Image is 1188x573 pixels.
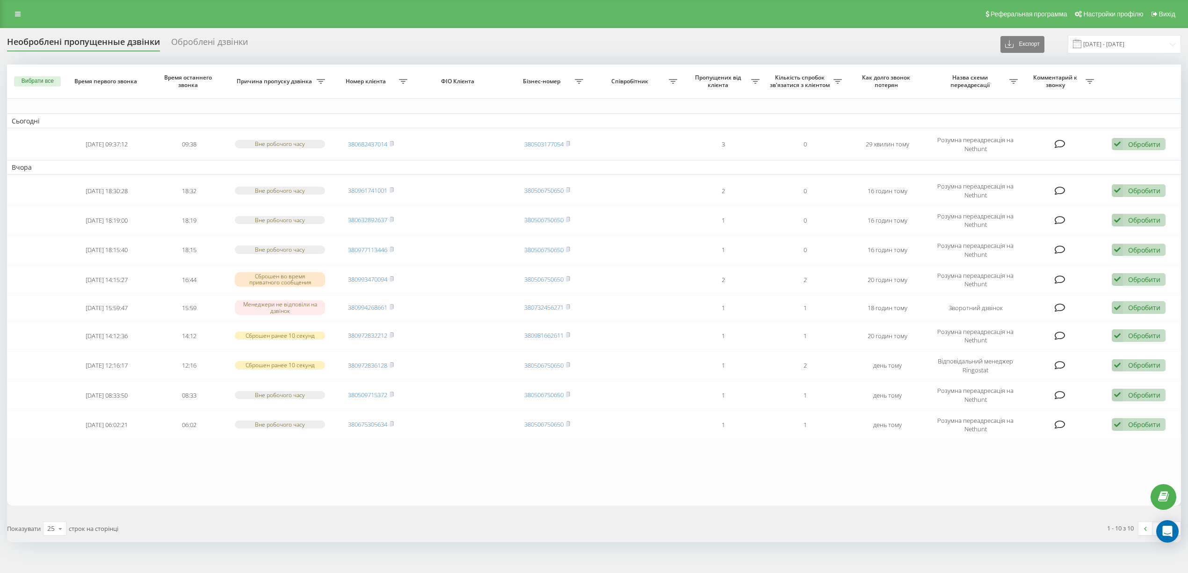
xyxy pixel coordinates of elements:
[182,246,196,254] font: 18:15
[873,391,902,399] font: день тому
[937,241,1014,258] font: Розумна переадресація на Nethunt
[524,391,564,399] a: 380506750650
[86,246,128,254] font: [DATE] 18:15:40
[524,361,564,370] a: 380506750650
[937,416,1014,433] font: Розумна переадресація на Nethunt
[164,73,212,89] font: Время останнего звонка
[255,246,305,254] font: Вне робочого часу
[722,216,725,225] font: 1
[348,331,387,340] font: 380972832212
[182,421,196,429] font: 06:02
[937,136,1014,152] font: Розумна переадресація на Nethunt
[524,420,564,428] font: 380506750650
[722,246,725,254] font: 1
[1128,420,1160,429] font: Обробити
[348,216,387,224] font: 380632892637
[1128,216,1160,225] font: Обробити
[1128,275,1160,284] font: Обробити
[12,116,40,125] font: Сьогодні
[86,304,128,312] font: [DATE] 15:59:47
[348,186,387,195] a: 380961741001
[804,332,807,340] font: 1
[182,304,196,312] font: 15:59
[722,332,725,340] font: 1
[348,303,387,312] a: 380994268661
[722,304,725,312] font: 1
[14,76,61,87] button: Вибрати все
[182,391,196,399] font: 08:33
[441,77,474,85] font: ФІО Клієнта
[47,524,55,533] font: 25
[524,246,564,254] a: 380506750650
[722,140,725,148] font: 3
[804,140,807,148] font: 0
[938,357,1013,374] font: Відповідальний менеджер Ringostat
[804,421,807,429] font: 1
[524,186,564,195] a: 380506750650
[991,10,1067,18] font: Реферальная программа
[937,182,1014,199] font: Розумна переадресація на Nethunt
[255,391,305,399] font: Вне робочого часу
[86,187,128,195] font: [DATE] 18:30:28
[86,332,128,340] font: [DATE] 14:12:36
[255,187,305,195] font: Вне робочого часу
[1128,140,1160,149] font: Обробити
[524,275,564,283] a: 380506750650
[22,78,54,84] font: Вибрати все
[722,276,725,284] font: 2
[1128,331,1160,340] font: Обробити
[86,391,128,399] font: [DATE] 08:33:50
[868,276,907,284] font: 20 годин тому
[804,391,807,399] font: 1
[1128,391,1160,399] font: Обробити
[7,524,41,533] font: Показувати
[611,77,648,85] font: Співробітник
[862,73,910,89] font: Как долго звонок потерян
[1128,303,1160,312] font: Обробити
[86,421,128,429] font: [DATE] 06:02:21
[937,327,1014,344] font: Розумна переадресація на Nethunt
[937,212,1014,229] font: Розумна переадресація на Nethunt
[7,36,160,47] font: Необроблені пропущенные дзвінки
[182,361,196,370] font: 12:16
[255,140,305,148] font: Вне робочого часу
[255,216,305,224] font: Вне робочого часу
[171,36,248,47] font: Оброблені дзвінки
[1000,36,1044,53] button: Експорт
[255,421,305,428] font: Вне робочого часу
[86,276,128,284] font: [DATE] 14:15:27
[804,187,807,195] font: 0
[804,361,807,370] font: 2
[873,421,902,429] font: день тому
[868,246,907,254] font: 16 годин тому
[348,361,387,370] font: 380972836128
[524,303,564,312] font: 380732456271
[86,361,128,370] font: [DATE] 12:16:17
[348,275,387,283] font: 380993470094
[524,216,564,224] a: 380506750650
[804,216,807,225] font: 0
[182,332,196,340] font: 14:12
[348,246,387,254] font: 380977113446
[348,391,387,399] font: 380509715372
[868,187,907,195] font: 16 годин тому
[722,187,725,195] font: 2
[1156,520,1179,543] div: Відкрити Intercom Messenger
[86,140,128,148] font: [DATE] 09:37:12
[722,361,725,370] font: 1
[868,332,907,340] font: 20 годин тому
[182,187,196,195] font: 18:32
[937,386,1014,403] font: Розумна переадресація на Nethunt
[804,246,807,254] font: 0
[182,140,196,148] font: 09:38
[1128,186,1160,195] font: Обробити
[868,216,907,225] font: 16 годин тому
[1019,41,1040,47] font: Експорт
[523,77,560,85] font: Бізнес-номер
